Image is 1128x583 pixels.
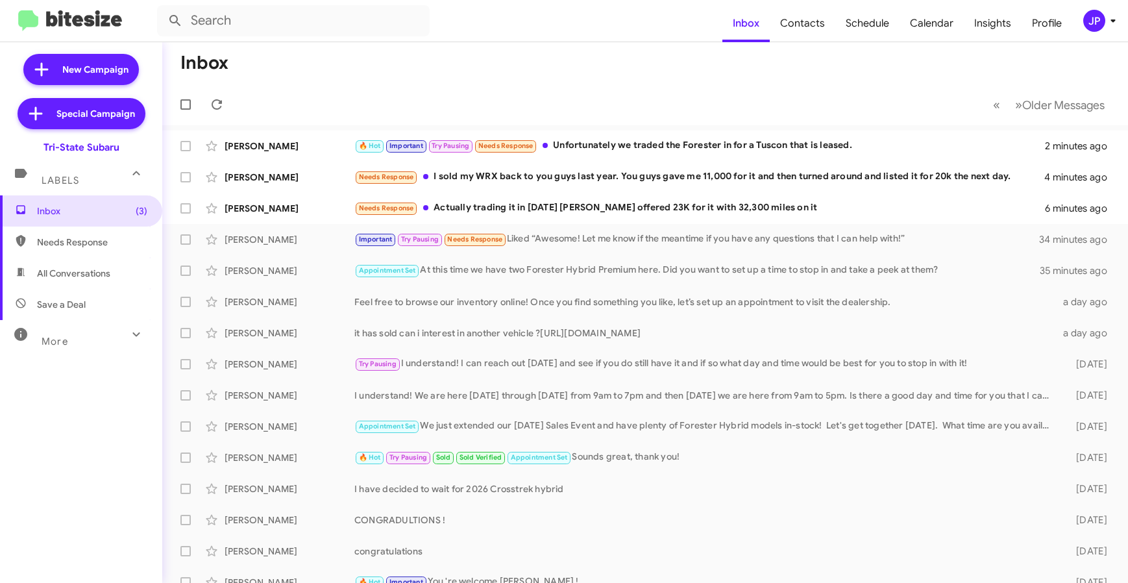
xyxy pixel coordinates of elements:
div: [PERSON_NAME] [225,420,354,433]
span: Appointment Set [359,266,416,275]
a: Calendar [900,5,964,42]
div: JP [1083,10,1105,32]
a: Schedule [835,5,900,42]
div: I sold my WRX back to you guys last year. You guys gave me 11,000 for it and then turned around a... [354,169,1044,184]
div: [DATE] [1057,358,1118,371]
span: Try Pausing [359,360,397,368]
span: » [1015,97,1022,113]
a: Inbox [722,5,770,42]
div: 4 minutes ago [1044,171,1118,184]
span: Needs Response [37,236,147,249]
span: « [993,97,1000,113]
span: New Campaign [62,63,129,76]
div: [DATE] [1057,420,1118,433]
div: [PERSON_NAME] [225,545,354,558]
span: Special Campaign [56,107,135,120]
div: 6 minutes ago [1045,202,1118,215]
nav: Page navigation example [986,92,1112,118]
div: I understand! We are here [DATE] through [DATE] from 9am to 7pm and then [DATE] we are here from ... [354,389,1057,402]
button: Next [1007,92,1112,118]
span: (3) [136,205,147,217]
span: Important [359,235,393,243]
div: [PERSON_NAME] [225,389,354,402]
div: [PERSON_NAME] [225,171,354,184]
div: [PERSON_NAME] [225,327,354,340]
span: Older Messages [1022,98,1105,112]
a: Insights [964,5,1022,42]
div: 35 minutes ago [1040,264,1118,277]
input: Search [157,5,430,36]
div: Actually trading it in [DATE] [PERSON_NAME] offered 23K for it with 32,300 miles on it [354,201,1045,216]
div: Feel free to browse our inventory online! Once you find something you like, let’s set up an appoi... [354,295,1057,308]
div: [DATE] [1057,482,1118,495]
div: [DATE] [1057,451,1118,464]
span: All Conversations [37,267,110,280]
div: [PERSON_NAME] [225,140,354,153]
div: it has sold can i interest in another vehicle ?[URL][DOMAIN_NAME] [354,327,1057,340]
div: Sounds great, thank you! [354,450,1057,465]
div: [DATE] [1057,514,1118,527]
span: Needs Response [359,204,414,212]
a: Profile [1022,5,1072,42]
span: Try Pausing [432,142,469,150]
div: CONGRADULTIONS ! [354,514,1057,527]
span: Try Pausing [389,453,427,462]
a: New Campaign [23,54,139,85]
span: 🔥 Hot [359,453,381,462]
div: 2 minutes ago [1045,140,1118,153]
div: congratulations [354,545,1057,558]
h1: Inbox [180,53,228,73]
div: [DATE] [1057,545,1118,558]
div: We just extended our [DATE] Sales Event and have plenty of Forester Hybrid models in-stock! Let's... [354,419,1057,434]
div: [PERSON_NAME] [225,514,354,527]
span: 🔥 Hot [359,142,381,150]
span: Labels [42,175,79,186]
span: Sold Verified [460,453,502,462]
div: [PERSON_NAME] [225,451,354,464]
div: [PERSON_NAME] [225,202,354,215]
span: Save a Deal [37,298,86,311]
a: Contacts [770,5,835,42]
span: Sold [436,453,451,462]
span: More [42,336,68,347]
div: a day ago [1057,327,1118,340]
div: Unfortunately we traded the Forester in for a Tuscon that is leased. [354,138,1045,153]
div: [PERSON_NAME] [225,295,354,308]
div: [DATE] [1057,389,1118,402]
div: I have decided to wait for 2026 Crosstrek hybrid [354,482,1057,495]
div: I understand! I can reach out [DATE] and see if you do still have it and if so what day and time ... [354,356,1057,371]
div: Tri-State Subaru [43,141,119,154]
span: Appointment Set [511,453,568,462]
span: Appointment Set [359,422,416,430]
span: Try Pausing [401,235,439,243]
a: Special Campaign [18,98,145,129]
div: [PERSON_NAME] [225,482,354,495]
div: a day ago [1057,295,1118,308]
span: Needs Response [478,142,533,150]
button: JP [1072,10,1114,32]
div: At this time we have two Forester Hybrid Premium here. Did you want to set up a time to stop in a... [354,263,1040,278]
div: Liked “Awesome! Let me know if the meantime if you have any questions that I can help with!” [354,232,1040,247]
button: Previous [985,92,1008,118]
span: Needs Response [359,173,414,181]
div: [PERSON_NAME] [225,264,354,277]
div: [PERSON_NAME] [225,358,354,371]
span: Inbox [37,205,147,217]
div: [PERSON_NAME] [225,233,354,246]
span: Needs Response [447,235,502,243]
span: Important [389,142,423,150]
div: 34 minutes ago [1040,233,1118,246]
